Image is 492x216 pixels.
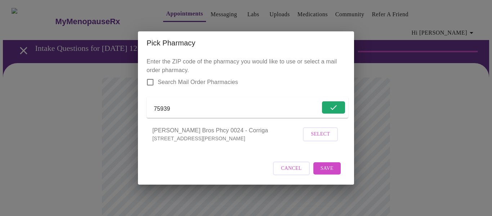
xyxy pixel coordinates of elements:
span: [PERSON_NAME] Bros Phcy 0024 - Corriga [152,126,301,135]
p: [STREET_ADDRESS][PERSON_NAME] [152,135,301,142]
span: Save [321,164,334,173]
p: Enter the ZIP code of the pharmacy you would like to use or select a mail order pharmacy. [147,57,345,151]
span: Select [311,130,330,139]
h2: Pick Pharmacy [147,37,345,49]
button: Save [313,162,341,175]
button: Select [303,127,338,141]
input: Send a message to your care team [154,103,320,115]
span: Search Mail Order Pharmacies [158,78,238,87]
span: Cancel [281,164,302,173]
button: Cancel [273,162,310,176]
